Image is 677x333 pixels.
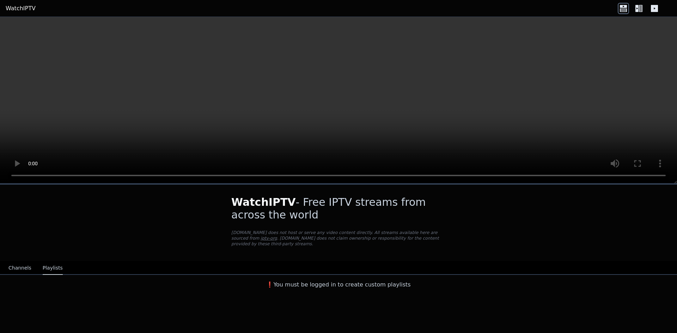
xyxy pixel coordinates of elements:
[231,230,446,247] p: [DOMAIN_NAME] does not host or serve any video content directly. All streams available here are s...
[8,261,31,275] button: Channels
[6,4,36,13] a: WatchIPTV
[231,196,296,208] span: WatchIPTV
[261,236,277,241] a: iptv-org
[220,280,457,289] h3: ❗️You must be logged in to create custom playlists
[43,261,63,275] button: Playlists
[231,196,446,221] h1: - Free IPTV streams from across the world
